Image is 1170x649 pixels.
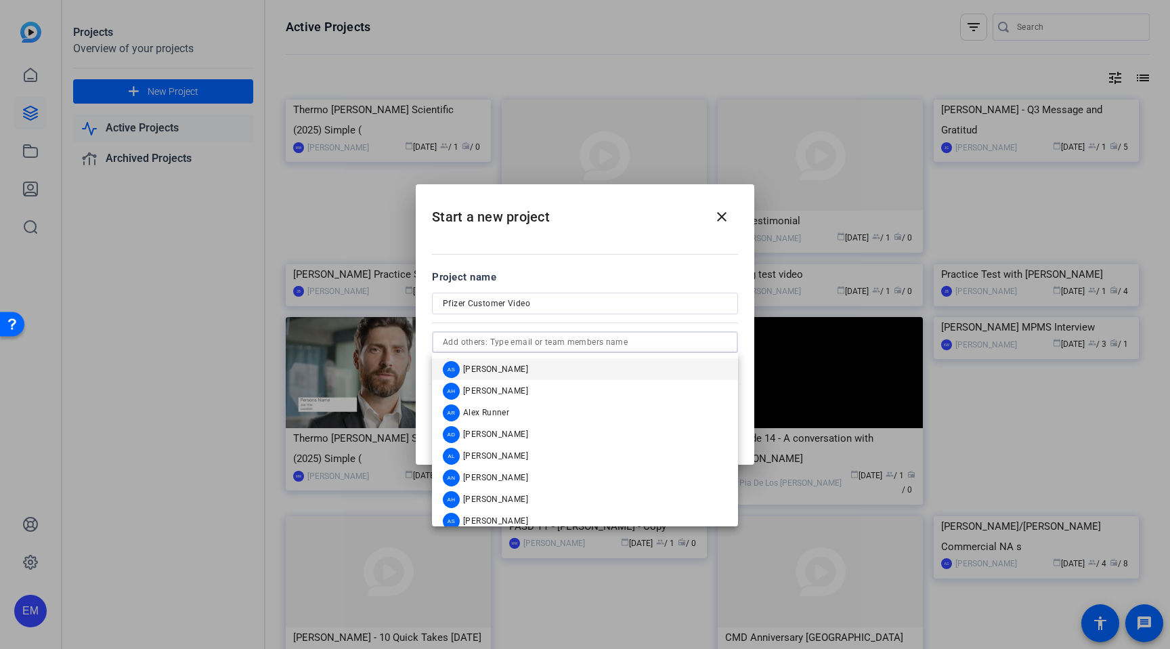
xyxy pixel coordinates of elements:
span: [PERSON_NAME] [463,472,528,483]
span: [PERSON_NAME] [463,516,528,526]
div: AR [443,404,460,421]
h2: Start a new project [416,184,754,239]
div: AS [443,513,460,530]
input: Add others: Type email or team members name [443,334,727,350]
div: AH [443,383,460,400]
input: Enter Project Name [443,295,727,312]
span: [PERSON_NAME] [463,429,528,440]
span: [PERSON_NAME] [463,451,528,461]
div: AD [443,426,460,443]
span: [PERSON_NAME] [463,364,528,375]
span: [PERSON_NAME] [463,385,528,396]
div: AH [443,491,460,508]
div: Project name [432,270,738,285]
div: AL [443,448,460,465]
mat-icon: close [714,209,730,225]
div: AN [443,469,460,486]
span: [PERSON_NAME] [463,494,528,505]
div: AS [443,361,460,378]
span: Alex Runner [463,407,509,418]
